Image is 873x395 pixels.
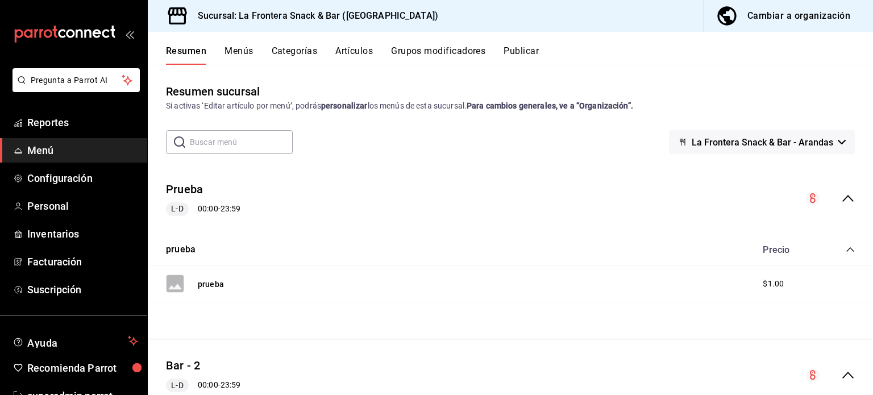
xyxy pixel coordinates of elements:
[167,203,188,215] span: L-D
[190,131,293,153] input: Buscar menú
[166,100,855,112] div: Si activas ‘Editar artículo por menú’, podrás los menús de esta sucursal.
[27,115,138,130] span: Reportes
[272,45,318,65] button: Categorías
[13,68,140,92] button: Pregunta a Parrot AI
[166,202,240,216] div: 00:00 - 23:59
[846,245,855,254] button: collapse-category-row
[27,334,123,348] span: Ayuda
[27,254,138,269] span: Facturación
[669,130,855,154] button: La Frontera Snack & Bar - Arandas
[8,82,140,94] a: Pregunta a Parrot AI
[504,45,539,65] button: Publicar
[335,45,373,65] button: Artículos
[166,379,240,392] div: 00:00 - 23:59
[166,181,203,198] button: Prueba
[747,8,850,24] div: Cambiar a organización
[27,360,138,376] span: Recomienda Parrot
[189,9,438,23] h3: Sucursal: La Frontera Snack & Bar ([GEOGRAPHIC_DATA])
[751,244,824,255] div: Precio
[198,278,224,290] button: prueba
[692,137,833,148] span: La Frontera Snack & Bar - Arandas
[31,74,122,86] span: Pregunta a Parrot AI
[27,282,138,297] span: Suscripción
[166,243,196,256] button: prueba
[166,45,873,65] div: navigation tabs
[467,101,633,110] strong: Para cambios generales, ve a “Organización”.
[166,45,206,65] button: Resumen
[166,357,201,374] button: Bar - 2
[167,380,188,392] span: L-D
[27,198,138,214] span: Personal
[125,30,134,39] button: open_drawer_menu
[27,171,138,186] span: Configuración
[148,172,873,225] div: collapse-menu-row
[763,278,784,290] span: $1.00
[225,45,253,65] button: Menús
[27,143,138,158] span: Menú
[27,226,138,242] span: Inventarios
[321,101,368,110] strong: personalizar
[391,45,485,65] button: Grupos modificadores
[166,83,260,100] div: Resumen sucursal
